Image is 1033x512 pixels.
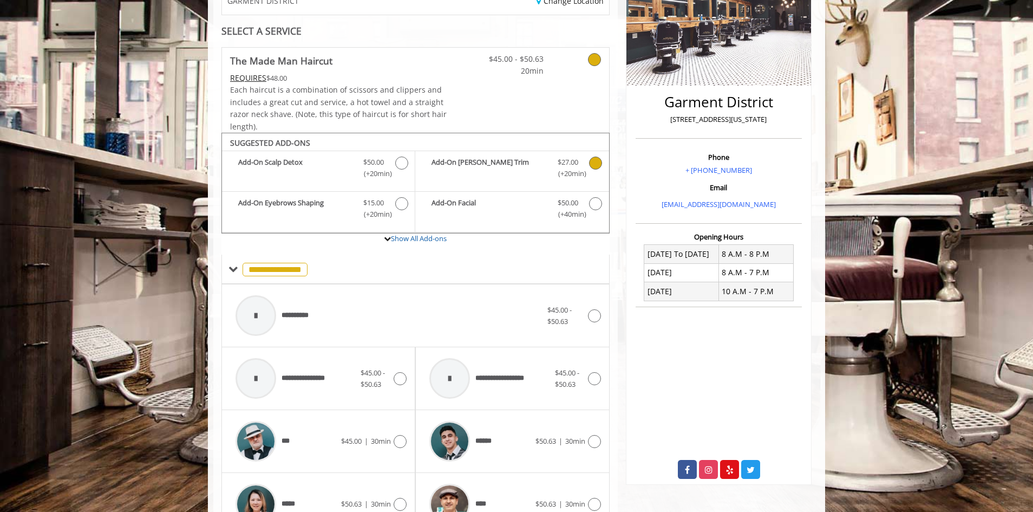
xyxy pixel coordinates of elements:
[221,26,610,36] div: SELECT A SERVICE
[559,436,563,446] span: |
[644,282,719,301] td: [DATE]
[364,499,368,509] span: |
[638,184,799,191] h3: Email
[644,263,719,282] td: [DATE]
[221,133,610,234] div: The Made Man Haircut Add-onS
[535,499,556,509] span: $50.63
[431,197,546,220] b: Add-On Facial
[552,209,584,220] span: (+40min )
[341,499,362,509] span: $50.63
[358,168,390,179] span: (+20min )
[718,245,793,263] td: 8 A.M - 8 P.M
[565,436,585,446] span: 30min
[638,153,799,161] h3: Phone
[558,197,578,209] span: $50.00
[718,263,793,282] td: 8 A.M - 7 P.M
[662,199,776,209] a: [EMAIL_ADDRESS][DOMAIN_NAME]
[371,499,391,509] span: 30min
[559,499,563,509] span: |
[230,85,447,131] span: Each haircut is a combination of scissors and clippers and includes a great cut and service, a ho...
[421,157,603,182] label: Add-On Beard Trim
[535,436,556,446] span: $50.63
[421,197,603,223] label: Add-On Facial
[480,53,544,65] span: $45.00 - $50.63
[361,368,385,389] span: $45.00 - $50.63
[718,282,793,301] td: 10 A.M - 7 P.M
[431,157,546,179] b: Add-On [PERSON_NAME] Trim
[227,157,409,182] label: Add-On Scalp Detox
[636,233,802,241] h3: Opening Hours
[238,197,352,220] b: Add-On Eyebrows Shaping
[685,165,752,175] a: + [PHONE_NUMBER]
[230,53,332,68] b: The Made Man Haircut
[227,197,409,223] label: Add-On Eyebrows Shaping
[552,168,584,179] span: (+20min )
[644,245,719,263] td: [DATE] To [DATE]
[480,65,544,77] span: 20min
[341,436,362,446] span: $45.00
[230,72,448,84] div: $48.00
[358,209,390,220] span: (+20min )
[638,114,799,125] p: [STREET_ADDRESS][US_STATE]
[230,138,310,148] b: SUGGESTED ADD-ONS
[371,436,391,446] span: 30min
[230,73,266,83] span: This service needs some Advance to be paid before we block your appointment
[547,305,572,326] span: $45.00 - $50.63
[638,94,799,110] h2: Garment District
[238,157,352,179] b: Add-On Scalp Detox
[391,234,447,243] a: Show All Add-ons
[565,499,585,509] span: 30min
[363,197,384,209] span: $15.00
[364,436,368,446] span: |
[558,157,578,168] span: $27.00
[363,157,384,168] span: $50.00
[555,368,579,389] span: $45.00 - $50.63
